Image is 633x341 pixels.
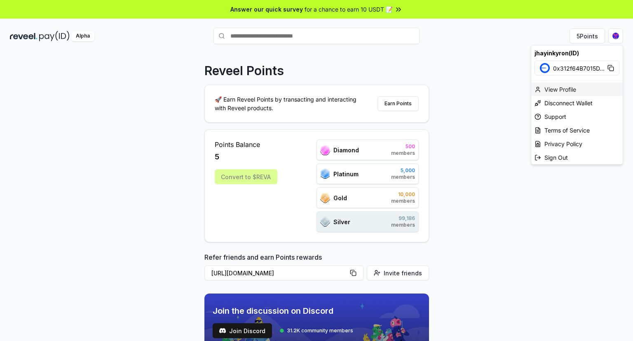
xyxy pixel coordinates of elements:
[540,63,550,73] img: Base
[553,64,605,72] span: 0x312f64B7015D ...
[531,96,623,110] div: Disconnect Wallet
[531,110,623,123] a: Support
[531,137,623,151] a: Privacy Policy
[531,45,623,61] div: jhayinkyron(ID)
[531,83,623,96] div: View Profile
[531,151,623,164] div: Sign Out
[531,123,623,137] a: Terms of Service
